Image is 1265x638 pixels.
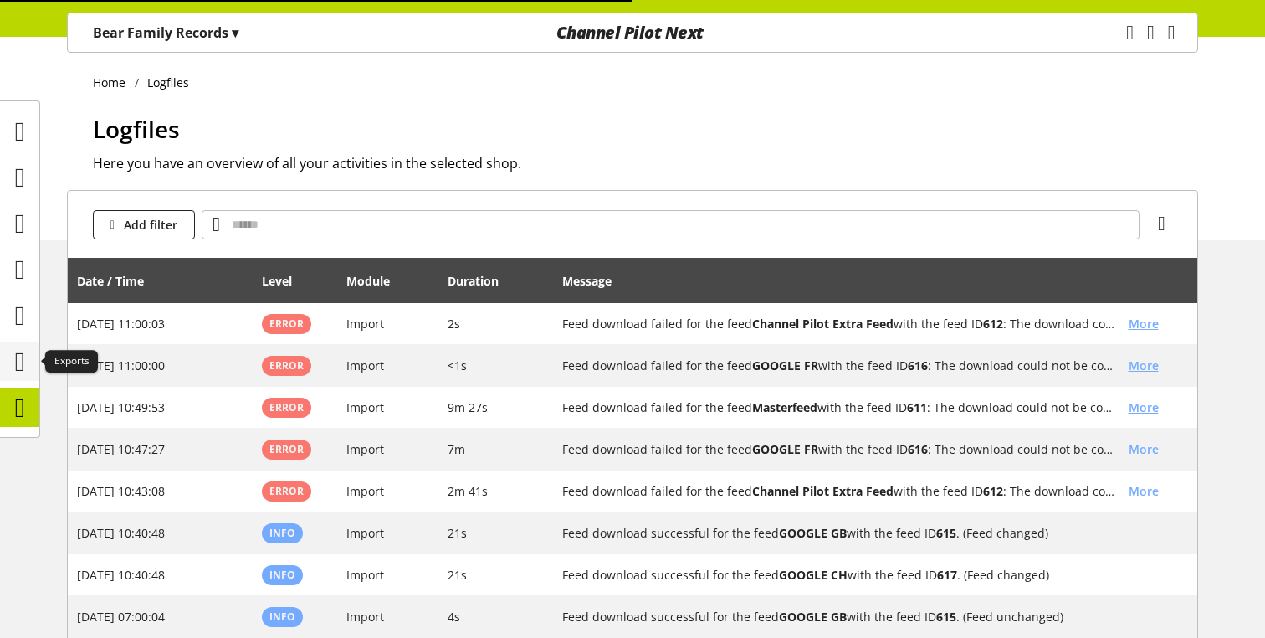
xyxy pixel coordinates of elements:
[983,483,1003,499] b: 612
[752,358,818,373] b: GOOGLE FR
[124,216,177,234] span: Add filter
[77,358,165,373] span: [DATE] 11:00:00
[448,609,460,625] span: 4s
[77,272,161,290] div: Date / Time
[269,484,304,498] span: Error
[67,13,1198,53] nav: main navigation
[77,441,165,457] span: [DATE] 10:47:27
[262,272,309,290] div: Level
[448,483,488,499] span: 2m 41s
[269,400,304,414] span: Error
[346,316,384,332] span: Import
[448,525,467,541] span: 21s
[562,482,1116,500] h2: Feed download failed for the feed Channel Pilot Extra Feed with the feed ID 612: The download cou...
[269,610,295,624] span: Info
[1129,315,1159,332] span: More
[77,567,165,583] span: [DATE] 10:40:48
[562,357,1116,374] h2: Feed download failed for the feed GOOGLE FR with the feed ID 616: The download could not be compl...
[77,399,165,415] span: [DATE] 10:49:53
[448,567,467,583] span: 21s
[779,567,848,583] b: GOOGLE CH
[346,483,384,499] span: Import
[983,316,1003,332] b: 612
[562,524,1158,542] h2: Feed download successful for the feed GOOGLE GB with the feed ID 615. (Feed changed)
[562,440,1116,458] h2: Feed download failed for the feed GOOGLE FR with the feed ID 616: The download could not be compl...
[448,272,515,290] div: Duration
[937,567,957,583] b: 617
[346,399,384,415] span: Import
[562,399,1116,416] h2: Feed download failed for the feed Masterfeed with the feed ID 611: The download could not be comp...
[908,441,928,457] b: 616
[448,358,467,373] span: <1s
[45,350,98,373] div: Exports
[346,358,384,373] span: Import
[936,609,956,625] b: 615
[1116,393,1171,422] button: More
[779,609,847,625] b: GOOGLE GB
[562,608,1158,625] h2: Feed download successful for the feed GOOGLE GB with the feed ID 615. (Feed unchanged)
[562,315,1116,332] h2: Feed download failed for the feed Channel Pilot Extra Feed with the feed ID 612: The download cou...
[269,526,295,540] span: Info
[562,264,1189,297] div: Message
[1116,351,1171,380] button: More
[269,358,304,373] span: Error
[269,442,304,456] span: Error
[907,399,927,415] b: 611
[779,525,847,541] b: GOOGLE GB
[752,483,894,499] b: Channel Pilot Extra Feed
[346,525,384,541] span: Import
[93,23,238,43] p: Bear Family Records
[346,567,384,583] span: Import
[93,210,195,239] button: Add filter
[1129,440,1159,458] span: More
[1129,357,1159,374] span: More
[1129,482,1159,500] span: More
[346,272,407,290] div: Module
[448,441,465,457] span: 7m
[269,316,304,331] span: Error
[936,525,956,541] b: 615
[93,153,1198,173] h2: Here you have an overview of all your activities in the selected shop.
[1116,435,1171,464] button: More
[562,566,1158,584] h2: Feed download successful for the feed GOOGLE CH with the feed ID 617. (Feed changed)
[77,483,165,499] span: [DATE] 10:43:08
[752,399,817,415] b: Masterfeed
[752,441,818,457] b: GOOGLE FR
[77,316,165,332] span: [DATE] 11:00:03
[232,23,238,42] span: ▾
[908,358,928,373] b: 616
[346,441,384,457] span: Import
[346,609,384,625] span: Import
[448,399,488,415] span: 9m 27s
[77,525,165,541] span: [DATE] 10:40:48
[1129,399,1159,416] span: More
[1116,476,1171,506] button: More
[1116,309,1171,338] button: More
[77,609,165,625] span: [DATE] 07:00:04
[93,113,180,145] span: Logfiles
[269,568,295,582] span: Info
[93,74,135,91] a: Home
[752,316,894,332] b: Channel Pilot Extra Feed
[448,316,460,332] span: 2s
